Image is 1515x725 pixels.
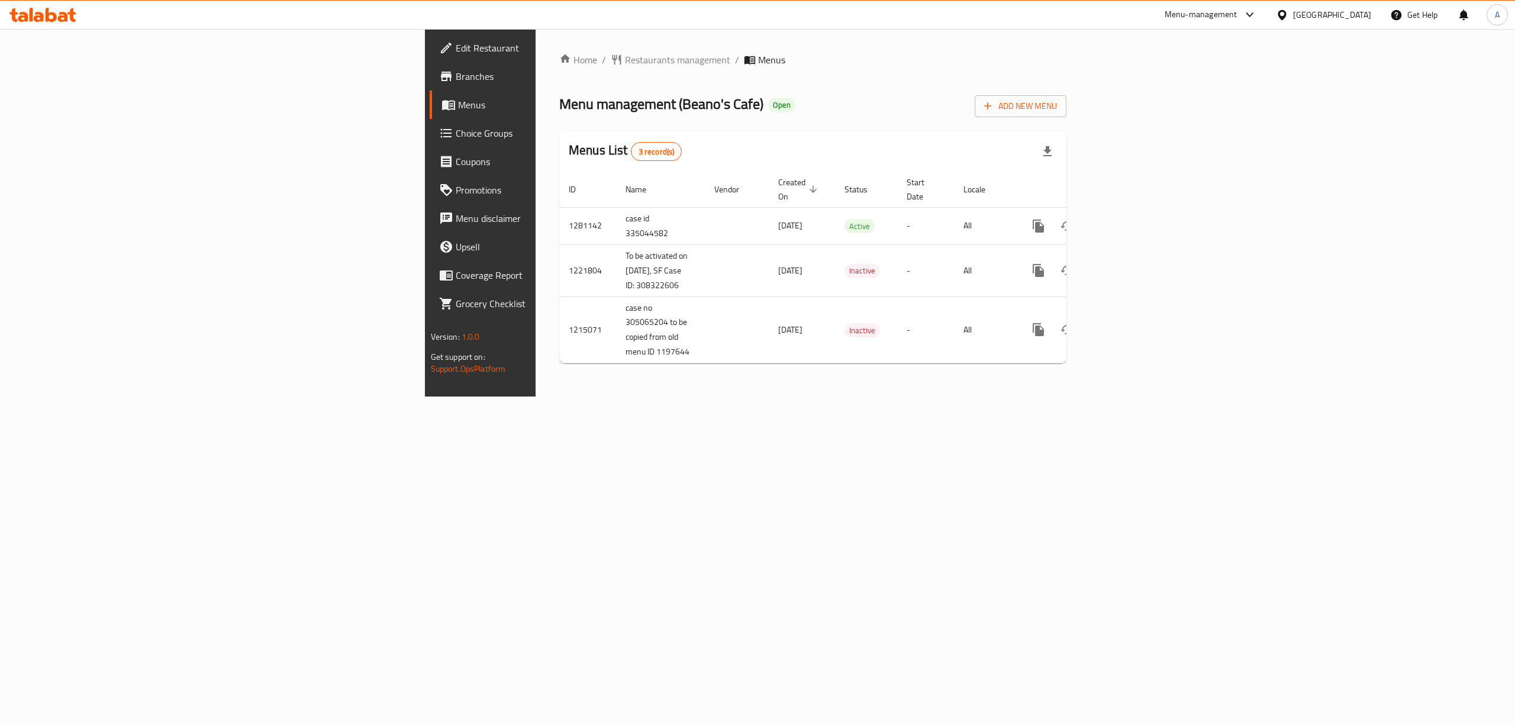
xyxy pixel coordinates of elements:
[1024,212,1053,240] button: more
[456,154,669,169] span: Coupons
[954,207,1015,244] td: All
[456,211,669,225] span: Menu disclaimer
[430,176,678,204] a: Promotions
[844,264,880,278] span: Inactive
[768,98,795,112] div: Open
[430,261,678,289] a: Coverage Report
[1053,212,1081,240] button: Change Status
[714,182,755,196] span: Vendor
[1495,8,1500,21] span: A
[778,322,802,337] span: [DATE]
[569,182,591,196] span: ID
[844,220,875,233] span: Active
[1015,172,1147,208] th: Actions
[430,62,678,91] a: Branches
[626,182,662,196] span: Name
[430,233,678,261] a: Upsell
[954,297,1015,363] td: All
[431,361,506,376] a: Support.OpsPlatform
[559,53,1066,67] nav: breadcrumb
[456,297,669,311] span: Grocery Checklist
[1053,315,1081,344] button: Change Status
[844,324,880,337] span: Inactive
[430,147,678,176] a: Coupons
[1293,8,1371,21] div: [GEOGRAPHIC_DATA]
[1165,8,1237,22] div: Menu-management
[456,240,669,254] span: Upsell
[631,142,682,161] div: Total records count
[430,204,678,233] a: Menu disclaimer
[778,218,802,233] span: [DATE]
[844,182,883,196] span: Status
[456,268,669,282] span: Coverage Report
[778,263,802,278] span: [DATE]
[430,119,678,147] a: Choice Groups
[844,219,875,233] div: Active
[430,289,678,318] a: Grocery Checklist
[1024,315,1053,344] button: more
[631,146,682,157] span: 3 record(s)
[735,53,739,67] li: /
[456,183,669,197] span: Promotions
[456,41,669,55] span: Edit Restaurant
[462,329,480,344] span: 1.0.0
[431,329,460,344] span: Version:
[559,172,1147,364] table: enhanced table
[963,182,1001,196] span: Locale
[954,244,1015,297] td: All
[897,207,954,244] td: -
[569,141,682,161] h2: Menus List
[431,349,485,365] span: Get support on:
[458,98,669,112] span: Menus
[897,244,954,297] td: -
[897,297,954,363] td: -
[1033,137,1062,166] div: Export file
[778,175,821,204] span: Created On
[844,323,880,337] div: Inactive
[456,69,669,83] span: Branches
[984,99,1057,114] span: Add New Menu
[758,53,785,67] span: Menus
[975,95,1066,117] button: Add New Menu
[1024,256,1053,285] button: more
[1053,256,1081,285] button: Change Status
[430,34,678,62] a: Edit Restaurant
[768,100,795,110] span: Open
[907,175,940,204] span: Start Date
[456,126,669,140] span: Choice Groups
[430,91,678,119] a: Menus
